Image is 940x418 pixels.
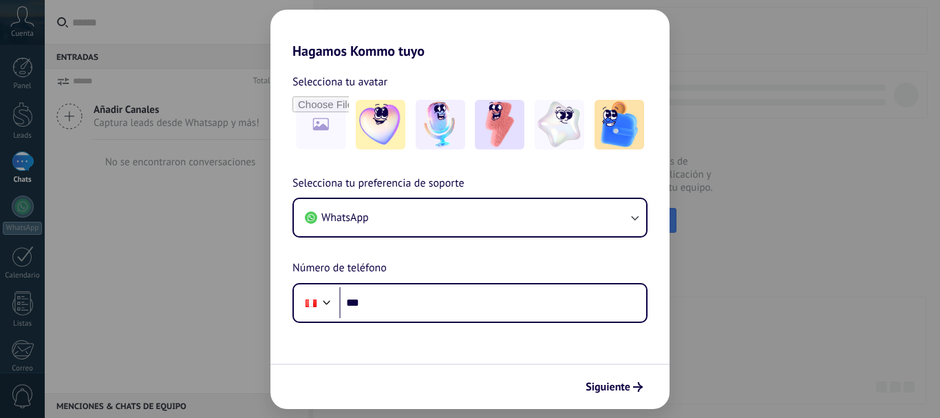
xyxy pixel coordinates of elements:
[298,289,324,317] div: Peru: + 51
[292,73,387,91] span: Selecciona tu avatar
[292,175,464,193] span: Selecciona tu preferencia de soporte
[356,100,405,149] img: -1.jpeg
[416,100,465,149] img: -2.jpeg
[292,260,387,278] span: Número de teléfono
[595,100,644,149] img: -5.jpeg
[294,199,646,236] button: WhatsApp
[321,211,369,224] span: WhatsApp
[579,375,649,399] button: Siguiente
[586,382,630,392] span: Siguiente
[475,100,524,149] img: -3.jpeg
[535,100,584,149] img: -4.jpeg
[270,10,670,59] h2: Hagamos Kommo tuyo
